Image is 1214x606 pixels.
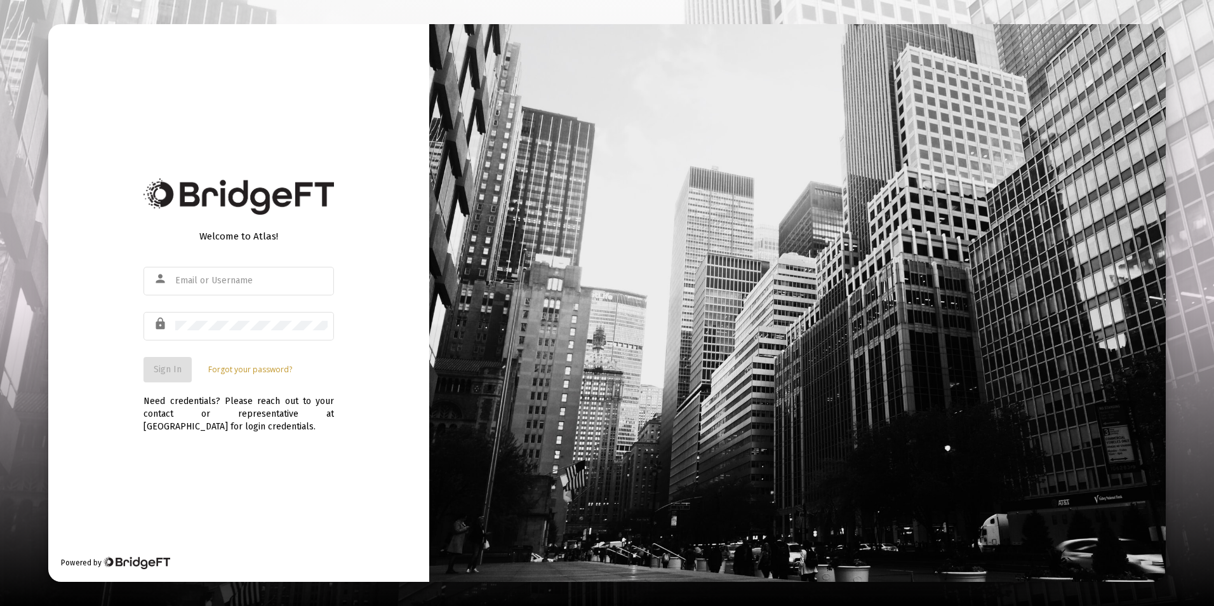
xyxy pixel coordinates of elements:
[175,276,328,286] input: Email or Username
[143,382,334,433] div: Need credentials? Please reach out to your contact or representative at [GEOGRAPHIC_DATA] for log...
[143,230,334,243] div: Welcome to Atlas!
[154,364,182,375] span: Sign In
[61,556,170,569] div: Powered by
[154,271,169,286] mat-icon: person
[208,363,292,376] a: Forgot your password?
[154,316,169,332] mat-icon: lock
[143,357,192,382] button: Sign In
[103,556,170,569] img: Bridge Financial Technology Logo
[143,178,334,215] img: Bridge Financial Technology Logo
